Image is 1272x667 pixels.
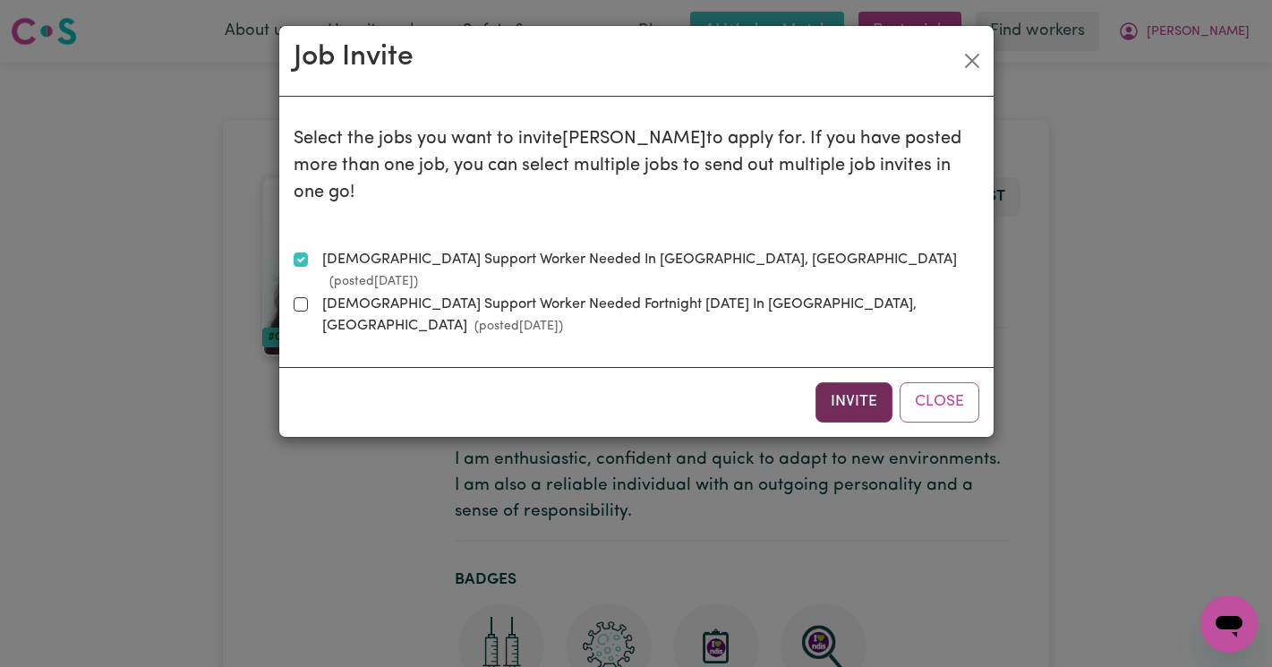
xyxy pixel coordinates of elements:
small: (posted [DATE] ) [322,275,418,288]
label: [DEMOGRAPHIC_DATA] Support Worker Needed In [GEOGRAPHIC_DATA], [GEOGRAPHIC_DATA] [315,249,979,292]
label: [DEMOGRAPHIC_DATA] Support Worker Needed Fortnight [DATE] In [GEOGRAPHIC_DATA], [GEOGRAPHIC_DATA] [315,294,979,337]
button: Close [958,47,986,75]
h2: Job Invite [294,40,414,74]
button: Invite [815,382,892,422]
p: Select the jobs you want to invite [PERSON_NAME] to apply for. If you have posted more than one j... [294,125,979,206]
iframe: Button to launch messaging window [1200,595,1258,653]
button: Close [900,382,979,422]
small: (posted [DATE] ) [467,320,563,333]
